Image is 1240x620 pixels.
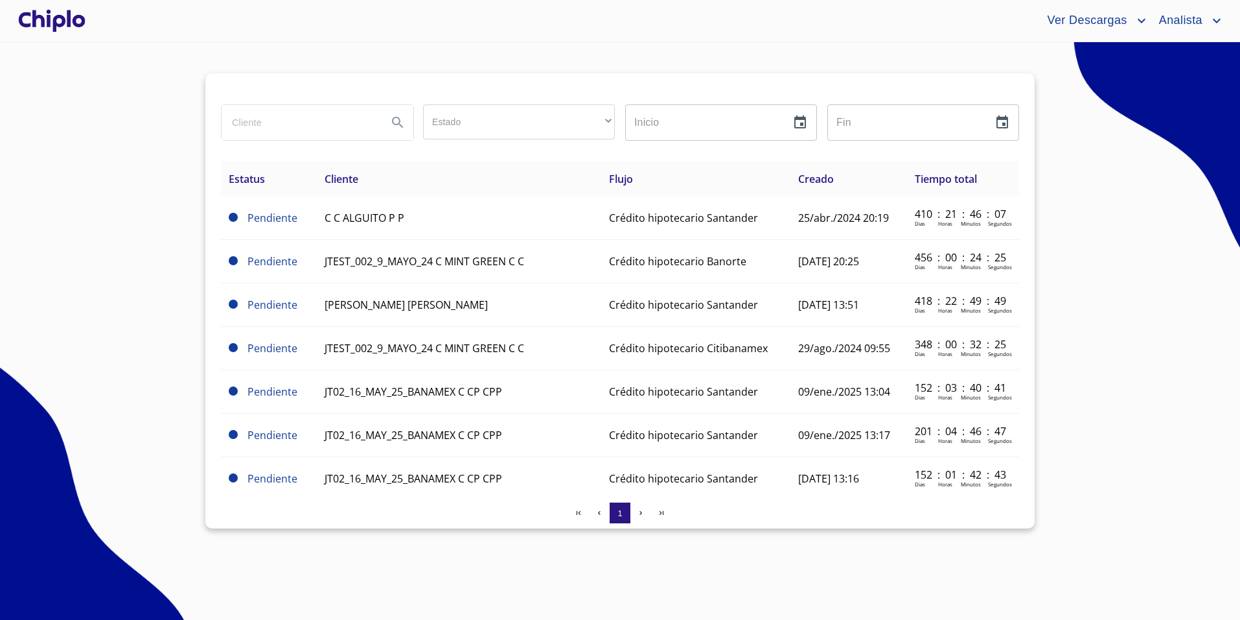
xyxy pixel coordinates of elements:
span: Pendiente [247,341,297,355]
span: JT02_16_MAY_25_BANAMEX C CP CPP [325,471,502,486]
p: 410 : 21 : 46 : 07 [915,207,1002,221]
p: 418 : 22 : 49 : 49 [915,294,1002,308]
span: [DATE] 13:16 [798,471,859,486]
span: Pendiente [229,473,238,483]
span: Analista [1149,10,1209,31]
p: Minutos [961,220,981,227]
span: Crédito hipotecario Santander [609,211,758,225]
div: ​ [423,104,615,139]
span: Pendiente [247,428,297,442]
span: Pendiente [229,213,238,222]
p: Dias [915,263,925,270]
p: 348 : 00 : 32 : 25 [915,337,1002,352]
span: Crédito hipotecario Citibanamex [609,341,768,355]
p: Minutos [961,350,981,357]
span: Cliente [325,172,358,186]
p: Segundos [988,307,1012,314]
span: 09/ene./2025 13:04 [798,385,890,399]
span: JTEST_002_9_MAYO_24 C MINT GREEN C C [325,341,524,355]
span: Pendiente [247,385,297,399]
p: Minutos [961,437,981,444]
span: 29/ago./2024 09:55 [798,341,890,355]
span: JTEST_002_9_MAYO_24 C MINT GREEN C C [325,254,524,268]
button: account of current user [1149,10,1224,31]
span: JT02_16_MAY_25_BANAMEX C CP CPP [325,428,502,442]
p: Horas [938,263,952,270]
p: Horas [938,350,952,357]
p: Horas [938,307,952,314]
p: Horas [938,481,952,488]
button: 1 [610,503,630,523]
p: Dias [915,437,925,444]
p: Dias [915,350,925,357]
span: [DATE] 13:51 [798,298,859,312]
p: Segundos [988,350,1012,357]
span: [PERSON_NAME] [PERSON_NAME] [325,298,488,312]
p: 456 : 00 : 24 : 25 [915,250,1002,265]
span: Creado [798,172,834,186]
p: Minutos [961,481,981,488]
p: Horas [938,220,952,227]
span: Flujo [609,172,633,186]
span: [DATE] 20:25 [798,254,859,268]
p: Segundos [988,481,1012,488]
p: 152 : 03 : 40 : 41 [915,381,1002,395]
p: Horas [938,437,952,444]
p: Segundos [988,437,1012,444]
span: Pendiente [247,211,297,225]
span: Crédito hipotecario Banorte [609,254,746,268]
span: Estatus [229,172,265,186]
span: Pendiente [247,254,297,268]
input: search [222,105,377,140]
span: Tiempo total [915,172,977,186]
span: Crédito hipotecario Santander [609,385,758,399]
span: Pendiente [229,256,238,265]
span: 25/abr./2024 20:19 [798,211,889,225]
span: Pendiente [229,300,238,309]
p: Dias [915,394,925,401]
span: Ver Descargas [1037,10,1133,31]
span: C C ALGUITO P P [325,211,404,225]
button: Search [382,107,413,138]
span: 1 [617,508,622,518]
p: Dias [915,481,925,488]
p: Minutos [961,307,981,314]
p: Segundos [988,263,1012,270]
p: Dias [915,307,925,314]
p: 201 : 04 : 46 : 47 [915,424,1002,438]
span: Pendiente [247,298,297,312]
p: Horas [938,394,952,401]
p: Segundos [988,220,1012,227]
span: Crédito hipotecario Santander [609,428,758,442]
span: 09/ene./2025 13:17 [798,428,890,442]
button: account of current user [1037,10,1149,31]
span: Pendiente [229,387,238,396]
span: Pendiente [229,343,238,352]
span: Pendiente [229,430,238,439]
span: JT02_16_MAY_25_BANAMEX C CP CPP [325,385,502,399]
p: 152 : 01 : 42 : 43 [915,468,1002,482]
p: Minutos [961,263,981,270]
span: Crédito hipotecario Santander [609,471,758,486]
p: Dias [915,220,925,227]
p: Segundos [988,394,1012,401]
span: Crédito hipotecario Santander [609,298,758,312]
span: Pendiente [247,471,297,486]
p: Minutos [961,394,981,401]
